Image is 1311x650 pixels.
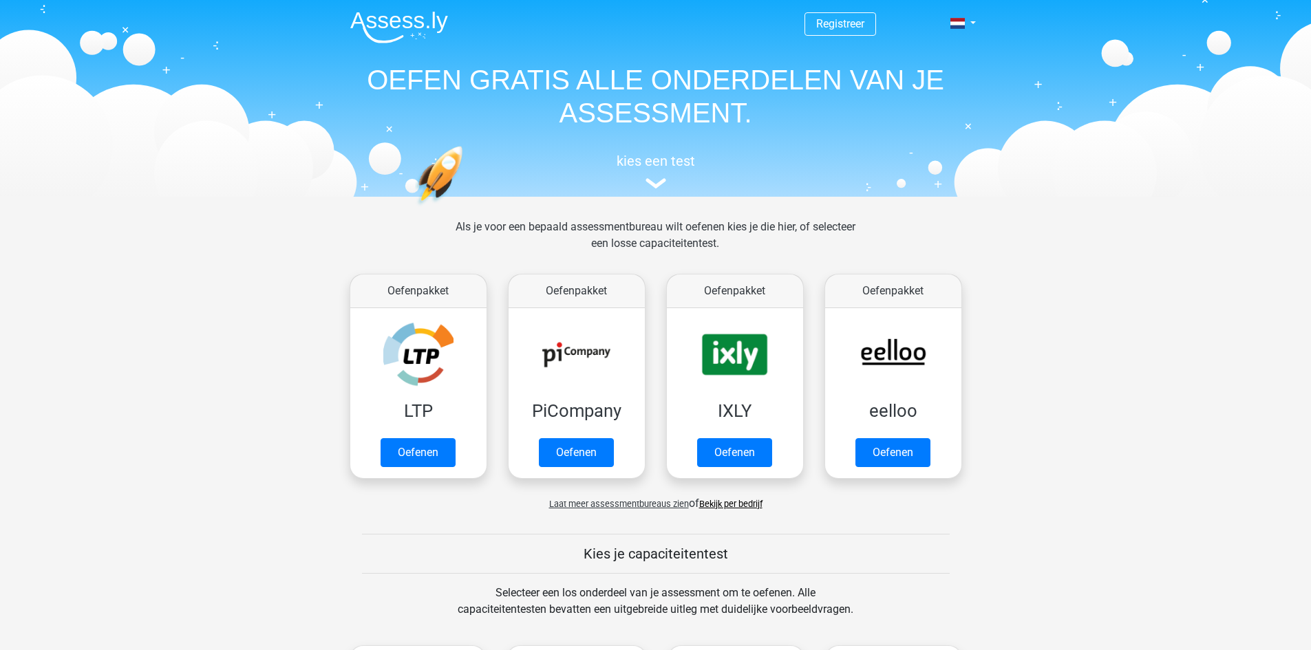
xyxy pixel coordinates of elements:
[339,153,972,169] h5: kies een test
[362,545,950,562] h5: Kies je capaciteitentest
[445,219,866,268] div: Als je voor een bepaald assessmentbureau wilt oefenen kies je die hier, of selecteer een losse ca...
[381,438,456,467] a: Oefenen
[339,63,972,129] h1: OEFEN GRATIS ALLE ONDERDELEN VAN JE ASSESSMENT.
[339,484,972,512] div: of
[350,11,448,43] img: Assessly
[697,438,772,467] a: Oefenen
[549,499,689,509] span: Laat meer assessmentbureaus zien
[855,438,930,467] a: Oefenen
[699,499,763,509] a: Bekijk per bedrijf
[646,178,666,188] img: assessment
[539,438,614,467] a: Oefenen
[816,17,864,30] a: Registreer
[415,146,516,270] img: oefenen
[445,585,866,634] div: Selecteer een los onderdeel van je assessment om te oefenen. Alle capaciteitentesten bevatten een...
[339,153,972,189] a: kies een test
